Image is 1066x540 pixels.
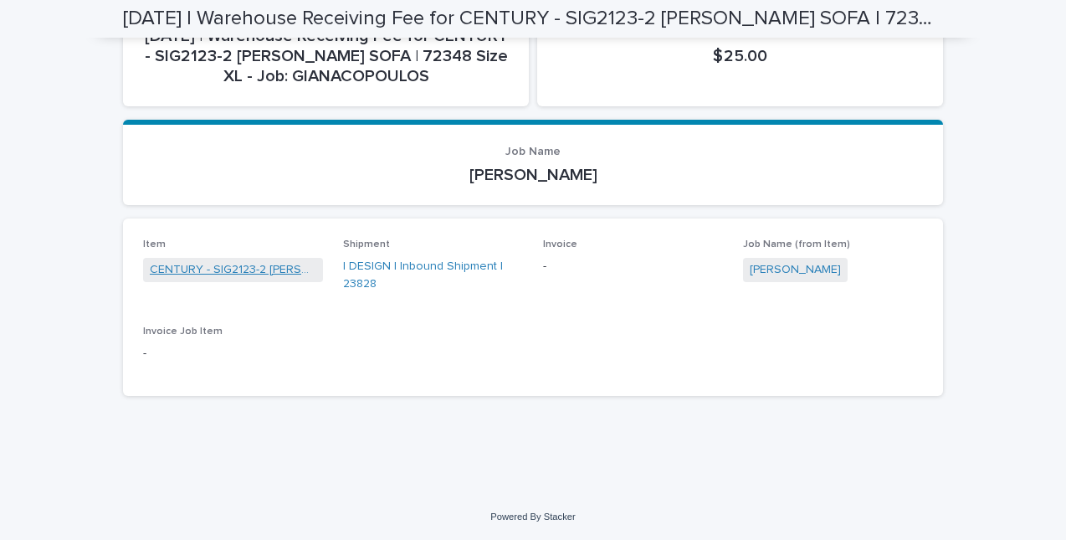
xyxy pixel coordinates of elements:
a: Powered By Stacker [490,512,575,522]
span: Invoice Job Item [143,327,223,337]
p: [PERSON_NAME] [143,165,923,185]
span: Job Name (from Item) [743,239,850,249]
span: Invoice [543,239,577,249]
span: Job Name [505,146,561,157]
p: [DATE] | Warehouse Receiving Fee for CENTURY - SIG2123-2 [PERSON_NAME] SOFA | 72348 Size XL - Job... [143,26,509,86]
p: - [143,345,323,363]
span: Item [143,239,166,249]
h2: 2025-09-11 | Warehouse Receiving Fee for CENTURY - SIG2123-2 COLTER SOFA | 72348 Size XL - Job: G... [123,7,936,31]
p: - [543,258,723,275]
a: I DESIGN | Inbound Shipment | 23828 [343,258,523,293]
span: Shipment [343,239,390,249]
p: $ 25.00 [557,46,923,66]
a: [PERSON_NAME] [750,261,841,279]
a: CENTURY - SIG2123-2 [PERSON_NAME] SOFA | 72348 [150,261,316,279]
